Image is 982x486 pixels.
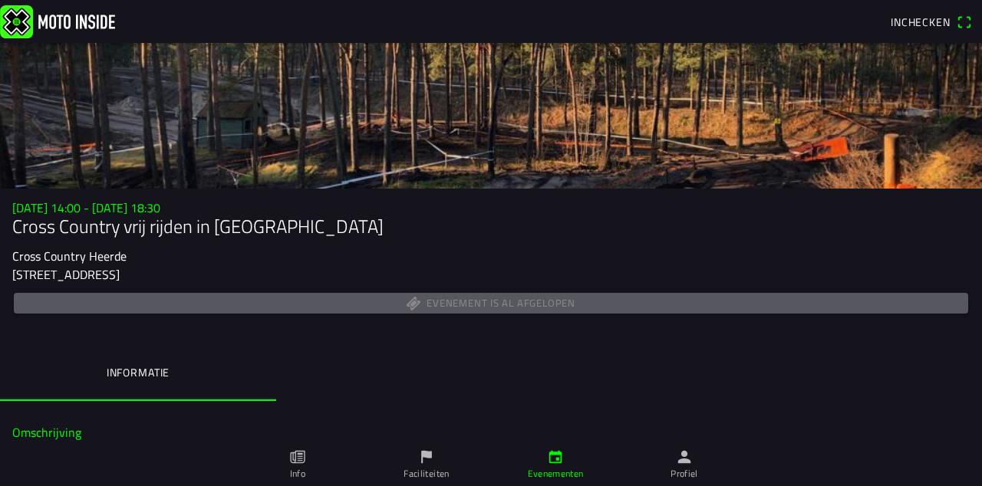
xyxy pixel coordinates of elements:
ion-label: Evenementen [528,467,584,481]
ion-label: Profiel [671,467,698,481]
ion-icon: paper [289,448,306,465]
ion-icon: flag [418,448,435,465]
h3: Omschrijving [12,425,970,440]
h3: [DATE] 14:00 - [DATE] 18:30 [12,201,970,215]
ion-text: [STREET_ADDRESS] [12,265,120,284]
a: Incheckenqr scanner [883,8,979,34]
ion-icon: calendar [547,448,564,465]
ion-label: Info [290,467,305,481]
ion-icon: person [676,448,693,465]
ion-label: Informatie [107,364,170,381]
ion-label: Faciliteiten [404,467,449,481]
ion-text: Cross Country Heerde [12,247,127,265]
h1: Cross Country vrij rijden in [GEOGRAPHIC_DATA] [12,215,970,238]
span: Inchecken [891,14,951,30]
